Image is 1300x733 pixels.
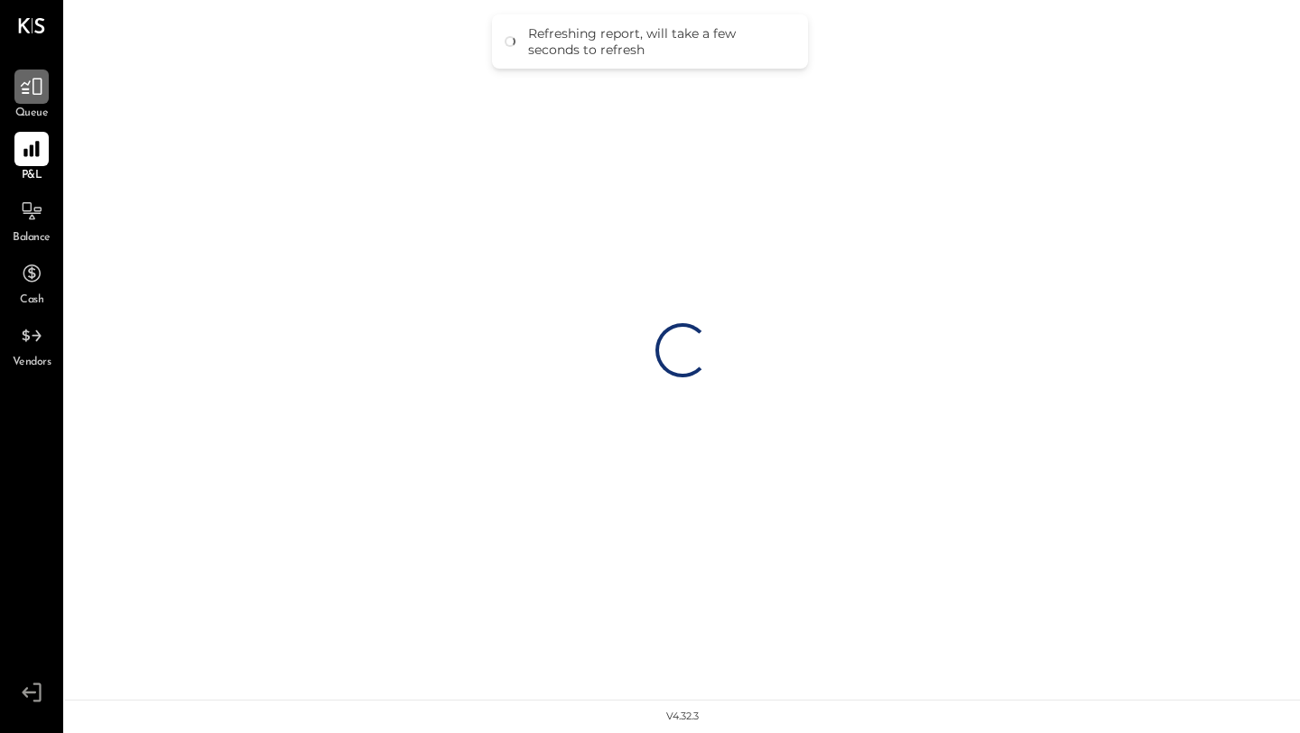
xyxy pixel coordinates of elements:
[1,70,62,122] a: Queue
[15,106,49,122] span: Queue
[22,168,42,184] span: P&L
[1,319,62,371] a: Vendors
[528,25,790,58] div: Refreshing report, will take a few seconds to refresh
[13,355,51,371] span: Vendors
[20,292,43,309] span: Cash
[13,230,51,246] span: Balance
[1,194,62,246] a: Balance
[666,710,699,724] div: v 4.32.3
[1,132,62,184] a: P&L
[1,256,62,309] a: Cash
